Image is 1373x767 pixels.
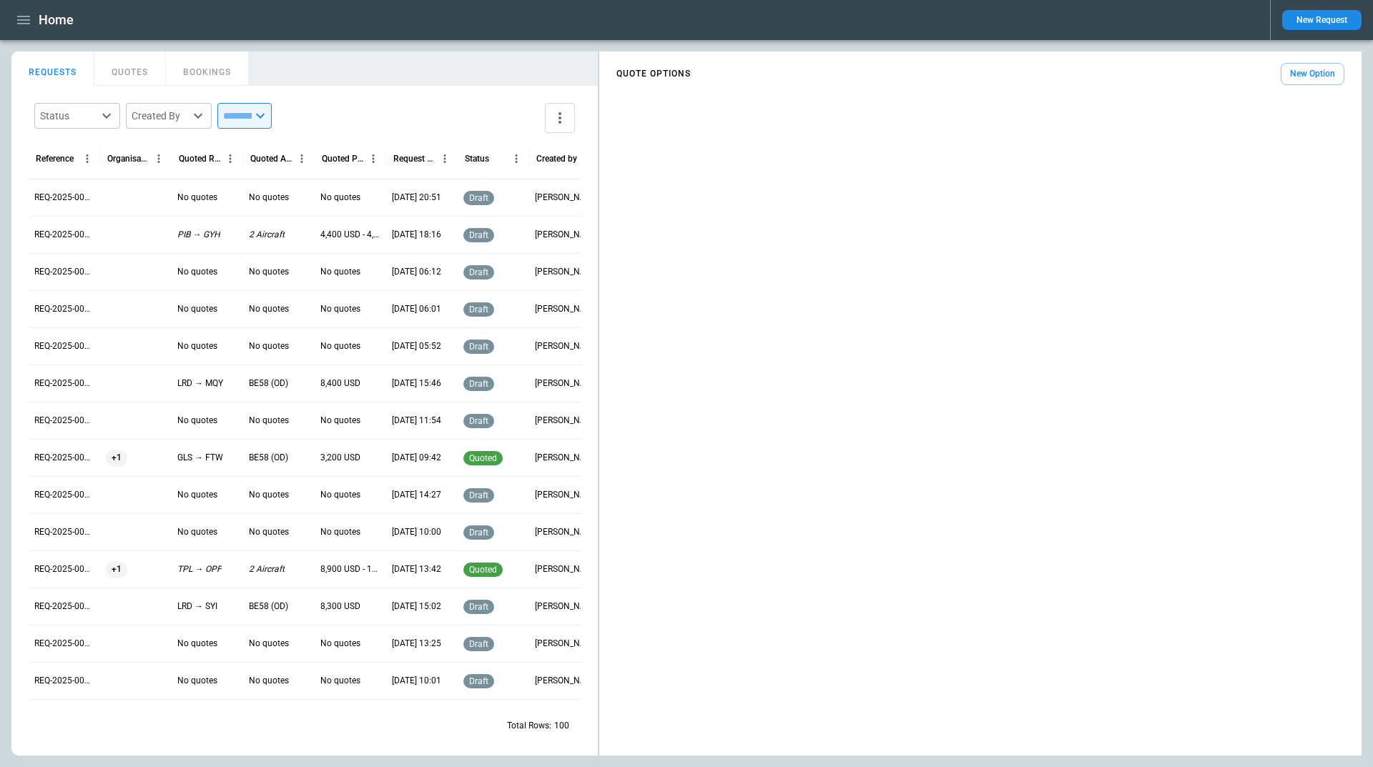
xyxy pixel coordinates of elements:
[320,600,360,613] p: 8,300 USD
[132,109,189,123] div: Created By
[149,149,168,168] button: Organisation column menu
[107,154,149,164] div: Organisation
[392,192,441,204] p: 09/14/2025 20:51
[179,154,221,164] div: Quoted Route
[249,638,289,650] p: No quotes
[392,377,441,390] p: 09/11/2025 15:46
[535,675,595,687] p: George O'Bryan
[507,720,551,732] p: Total Rows:
[466,416,491,426] span: draft
[535,452,595,464] p: George O'Bryan
[34,229,94,241] p: REQ-2025-000277
[34,489,94,501] p: REQ-2025-000270
[320,340,360,352] p: No quotes
[34,340,94,352] p: REQ-2025-000274
[34,600,94,613] p: REQ-2025-000267
[40,109,97,123] div: Status
[535,229,595,241] p: Ben Gundermann
[177,192,217,204] p: No quotes
[39,11,74,29] h1: Home
[177,266,217,278] p: No quotes
[249,452,288,464] p: BE58 (OD)
[535,266,595,278] p: Cady Howell
[320,229,380,241] p: 4,400 USD - 4,500 USD
[34,415,94,427] p: REQ-2025-000272
[535,526,595,538] p: Ben Gundermann
[34,303,94,315] p: REQ-2025-000275
[249,600,288,613] p: BE58 (OD)
[34,192,94,204] p: REQ-2025-000278
[177,638,217,650] p: No quotes
[1281,63,1344,85] button: New Option
[466,379,491,389] span: draft
[34,377,94,390] p: REQ-2025-000273
[392,303,441,315] p: 09/12/2025 06:01
[616,71,691,77] h4: QUOTE OPTIONS
[535,303,595,315] p: Cady Howell
[435,149,454,168] button: Request Created At (UTC-05:00) column menu
[177,489,217,501] p: No quotes
[320,489,360,501] p: No quotes
[320,377,360,390] p: 8,400 USD
[249,675,289,687] p: No quotes
[554,720,569,732] p: 100
[466,230,491,240] span: draft
[392,638,441,650] p: 09/03/2025 13:25
[392,340,441,352] p: 09/12/2025 05:52
[177,563,222,575] p: TPL → OPF
[221,149,240,168] button: Quoted Route column menu
[535,638,595,650] p: George O'Bryan
[1282,10,1362,30] button: New Request
[177,600,217,613] p: LRD → SYI
[106,440,127,476] span: +1
[11,51,94,86] button: REQUESTS
[249,192,289,204] p: No quotes
[166,51,249,86] button: BOOKINGS
[466,676,491,686] span: draft
[392,675,441,687] p: 09/03/2025 10:01
[393,154,435,164] div: Request Created At (UTC-05:00)
[249,266,289,278] p: No quotes
[392,266,441,278] p: 09/12/2025 06:12
[320,675,360,687] p: No quotes
[249,229,285,241] p: 2 Aircraft
[177,675,217,687] p: No quotes
[34,526,94,538] p: REQ-2025-000269
[466,342,491,352] span: draft
[249,489,289,501] p: No quotes
[94,51,166,86] button: QUOTES
[466,528,491,538] span: draft
[177,452,223,464] p: GLS → FTW
[250,154,292,164] div: Quoted Aircraft
[392,489,441,501] p: 09/08/2025 14:27
[465,154,489,164] div: Status
[466,305,491,315] span: draft
[466,453,500,463] span: quoted
[320,192,360,204] p: No quotes
[579,149,597,168] button: Created by column menu
[392,415,441,427] p: 09/11/2025 11:54
[466,565,500,575] span: quoted
[320,303,360,315] p: No quotes
[320,415,360,427] p: No quotes
[536,154,577,164] div: Created by
[177,377,223,390] p: LRD → MQY
[34,638,94,650] p: REQ-2025-000266
[392,526,441,538] p: 09/05/2025 10:00
[34,452,94,464] p: REQ-2025-000271
[322,154,364,164] div: Quoted Price
[535,489,595,501] p: Ben Gundermann
[535,563,595,575] p: Ben Gundermann
[249,415,289,427] p: No quotes
[392,229,441,241] p: 09/12/2025 18:16
[320,563,380,575] p: 8,900 USD - 10,200 USD
[177,340,217,352] p: No quotes
[249,340,289,352] p: No quotes
[466,267,491,277] span: draft
[36,154,74,164] div: Reference
[466,602,491,612] span: draft
[249,563,285,575] p: 2 Aircraft
[535,340,595,352] p: Cady Howell
[106,551,127,588] span: +1
[466,193,491,203] span: draft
